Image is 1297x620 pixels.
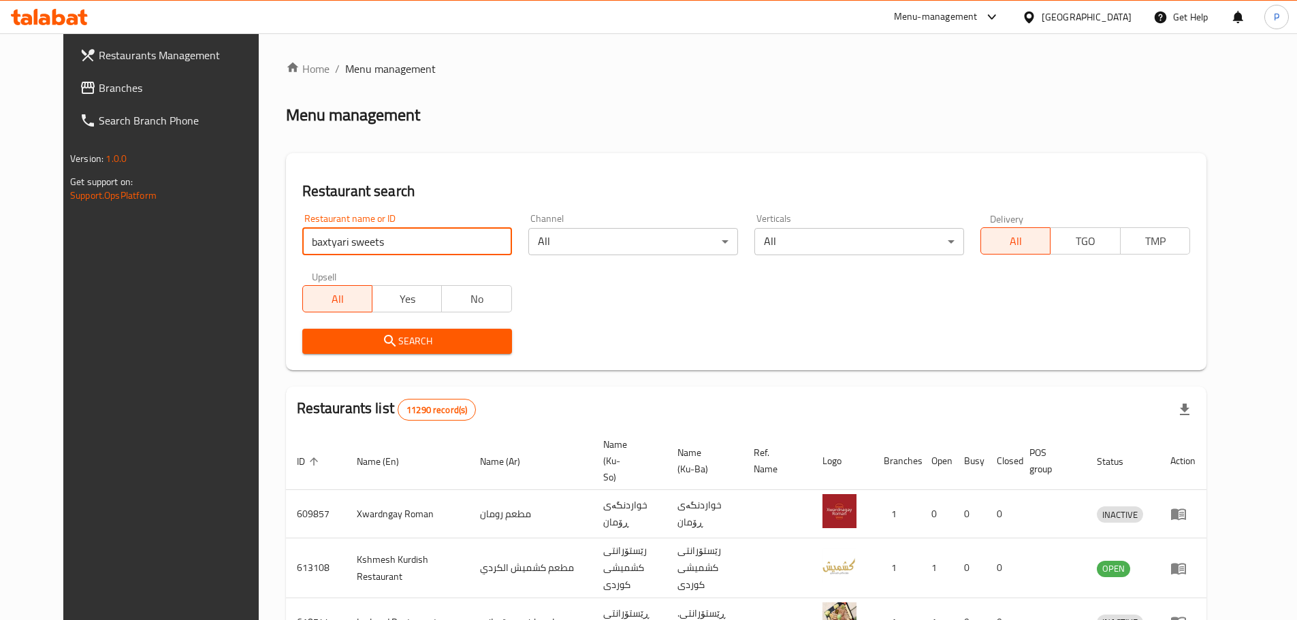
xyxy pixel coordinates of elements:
[986,490,1019,538] td: 0
[1050,227,1120,255] button: TGO
[302,181,1190,201] h2: Restaurant search
[1056,231,1115,251] span: TGO
[286,104,420,126] h2: Menu management
[754,228,964,255] div: All
[822,494,856,528] img: Xwardngay Roman
[441,285,511,312] button: No
[592,490,667,538] td: خواردنگەی ڕۆمان
[667,538,743,598] td: رێستۆرانتی کشمیشى كوردى
[1042,10,1132,25] div: [GEOGRAPHIC_DATA]
[1168,393,1201,426] div: Export file
[69,39,280,71] a: Restaurants Management
[873,490,920,538] td: 1
[69,71,280,104] a: Branches
[378,289,436,309] span: Yes
[346,538,469,598] td: Kshmesh Kurdish Restaurant
[286,538,346,598] td: 613108
[873,432,920,490] th: Branches
[469,538,592,598] td: مطعم كشميش الكردي
[1274,10,1279,25] span: P
[1170,560,1196,576] div: Menu
[346,490,469,538] td: Xwardngay Roman
[953,432,986,490] th: Busy
[70,186,157,204] a: Support.OpsPlatform
[986,432,1019,490] th: Closed
[99,112,269,129] span: Search Branch Phone
[297,453,323,470] span: ID
[873,538,920,598] td: 1
[106,150,127,167] span: 1.0.0
[1126,231,1185,251] span: TMP
[297,398,477,421] h2: Restaurants list
[1170,506,1196,522] div: Menu
[286,61,1206,77] nav: breadcrumb
[447,289,506,309] span: No
[528,228,738,255] div: All
[980,227,1051,255] button: All
[372,285,442,312] button: Yes
[480,453,538,470] span: Name (Ar)
[894,9,978,25] div: Menu-management
[345,61,436,77] span: Menu management
[812,432,873,490] th: Logo
[953,490,986,538] td: 0
[398,404,475,417] span: 11290 record(s)
[987,231,1045,251] span: All
[286,490,346,538] td: 609857
[1097,561,1130,576] span: OPEN
[70,173,133,191] span: Get support on:
[1120,227,1190,255] button: TMP
[99,47,269,63] span: Restaurants Management
[592,538,667,598] td: رێستۆرانتی کشمیشى كوردى
[1097,453,1141,470] span: Status
[357,453,417,470] span: Name (En)
[286,61,330,77] a: Home
[990,214,1024,223] label: Delivery
[308,289,367,309] span: All
[920,490,953,538] td: 0
[312,272,337,281] label: Upsell
[603,436,650,485] span: Name (Ku-So)
[302,285,372,312] button: All
[920,538,953,598] td: 1
[69,104,280,137] a: Search Branch Phone
[953,538,986,598] td: 0
[677,444,726,477] span: Name (Ku-Ba)
[335,61,340,77] li: /
[99,80,269,96] span: Branches
[667,490,743,538] td: خواردنگەی ڕۆمان
[822,549,856,583] img: Kshmesh Kurdish Restaurant
[754,444,795,477] span: Ref. Name
[398,399,476,421] div: Total records count
[1097,506,1143,523] div: INACTIVE
[1159,432,1206,490] th: Action
[469,490,592,538] td: مطعم رومان
[302,228,512,255] input: Search for restaurant name or ID..
[1029,444,1070,477] span: POS group
[986,538,1019,598] td: 0
[1097,507,1143,523] span: INACTIVE
[302,329,512,354] button: Search
[313,333,501,350] span: Search
[920,432,953,490] th: Open
[70,150,103,167] span: Version:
